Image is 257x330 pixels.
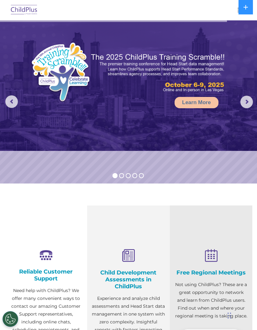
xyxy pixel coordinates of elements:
[9,268,82,282] h4: Reliable Customer Support
[92,269,165,290] h4: Child Development Assessments in ChildPlus
[175,97,218,108] a: Learn More
[3,311,18,327] button: Cookies Settings
[151,262,257,330] iframe: Chat Widget
[228,306,231,325] div: Drag
[9,3,39,18] img: ChildPlus by Procare Solutions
